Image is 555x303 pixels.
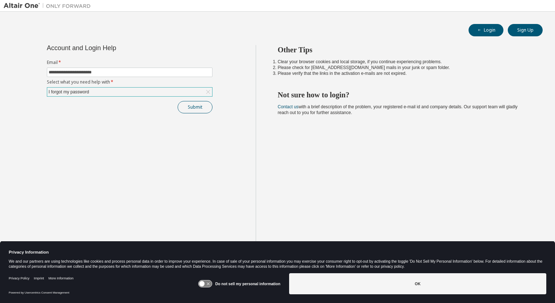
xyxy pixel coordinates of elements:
label: Email [47,60,212,65]
li: Please verify that the links in the activation e-mails are not expired. [278,70,530,76]
li: Please check for [EMAIL_ADDRESS][DOMAIN_NAME] mails in your junk or spam folder. [278,65,530,70]
button: Sign Up [508,24,543,36]
div: I forgot my password [48,88,90,96]
button: Submit [178,101,212,113]
h2: Not sure how to login? [278,90,530,100]
div: Account and Login Help [47,45,179,51]
img: Altair One [4,2,94,9]
label: Select what you need help with [47,79,212,85]
button: Login [469,24,503,36]
li: Clear your browser cookies and local storage, if you continue experiencing problems. [278,59,530,65]
a: Contact us [278,104,299,109]
span: with a brief description of the problem, your registered e-mail id and company details. Our suppo... [278,104,518,115]
div: I forgot my password [47,88,212,96]
h2: Other Tips [278,45,530,54]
